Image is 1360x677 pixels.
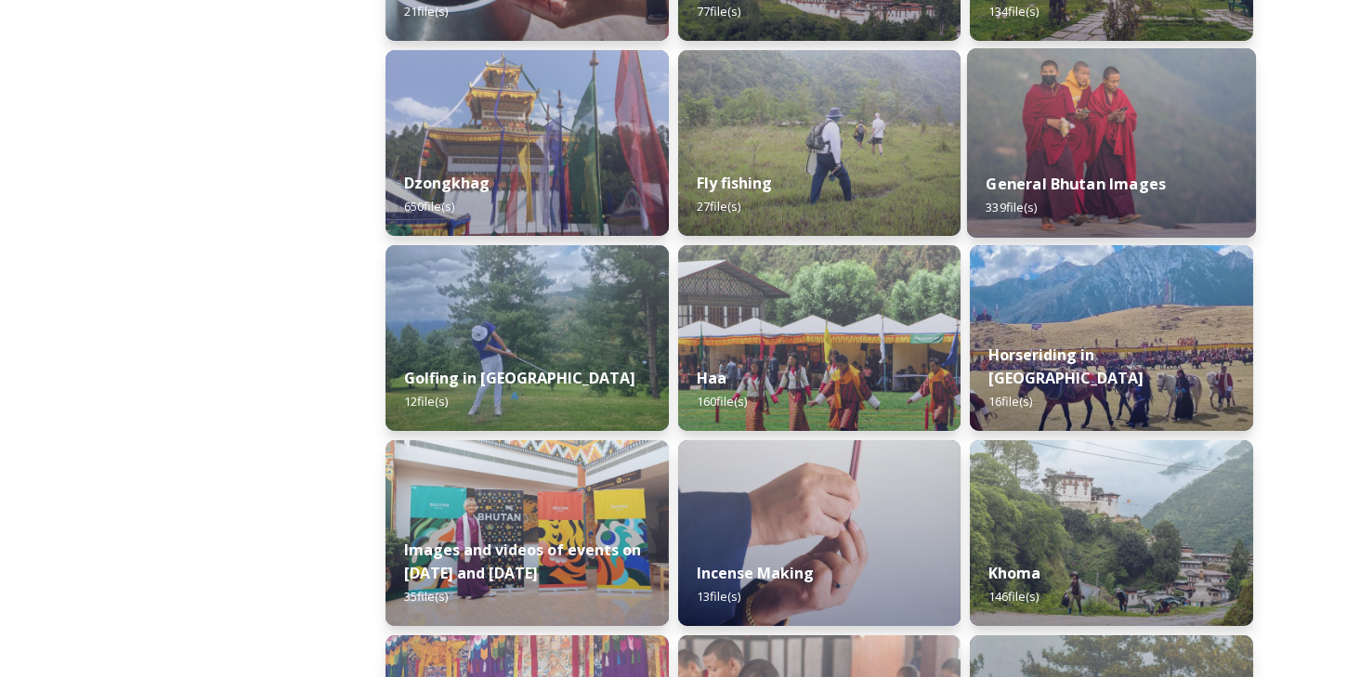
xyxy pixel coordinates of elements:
strong: Khoma [988,563,1040,583]
span: 35 file(s) [404,588,448,605]
span: 134 file(s) [988,3,1039,20]
strong: Dzongkhag [404,173,490,193]
img: MarcusWestbergBhutanHiRes-23.jpg [967,48,1256,238]
span: 13 file(s) [697,588,740,605]
strong: Incense Making [697,563,814,583]
span: 21 file(s) [404,3,448,20]
span: 650 file(s) [404,198,454,215]
img: by%2520Ugyen%2520Wangchuk14.JPG [678,50,961,236]
span: 27 file(s) [697,198,740,215]
img: Festival%2520Header.jpg [386,50,669,236]
strong: General Bhutan Images [987,174,1167,194]
span: 160 file(s) [697,393,747,410]
span: 77 file(s) [697,3,740,20]
img: A%2520guest%2520with%2520new%2520signage%2520at%2520the%2520airport.jpeg [386,440,669,626]
span: 339 file(s) [987,199,1038,215]
span: 12 file(s) [404,393,448,410]
span: 16 file(s) [988,393,1032,410]
img: _SCH5631.jpg [678,440,961,626]
img: Horseriding%2520in%2520Bhutan2.JPG [970,245,1253,431]
strong: Golfing in [GEOGRAPHIC_DATA] [404,368,635,388]
img: Khoma%2520130723%2520by%2520Amp%2520Sripimanwat-7.jpg [970,440,1253,626]
span: 146 file(s) [988,588,1039,605]
strong: Fly fishing [697,173,772,193]
img: IMG_0877.jpeg [386,245,669,431]
img: Haa%2520Summer%2520Festival1.jpeg [678,245,961,431]
strong: Images and videos of events on [DATE] and [DATE] [404,540,641,583]
strong: Haa [697,368,726,388]
strong: Horseriding in [GEOGRAPHIC_DATA] [988,345,1144,388]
